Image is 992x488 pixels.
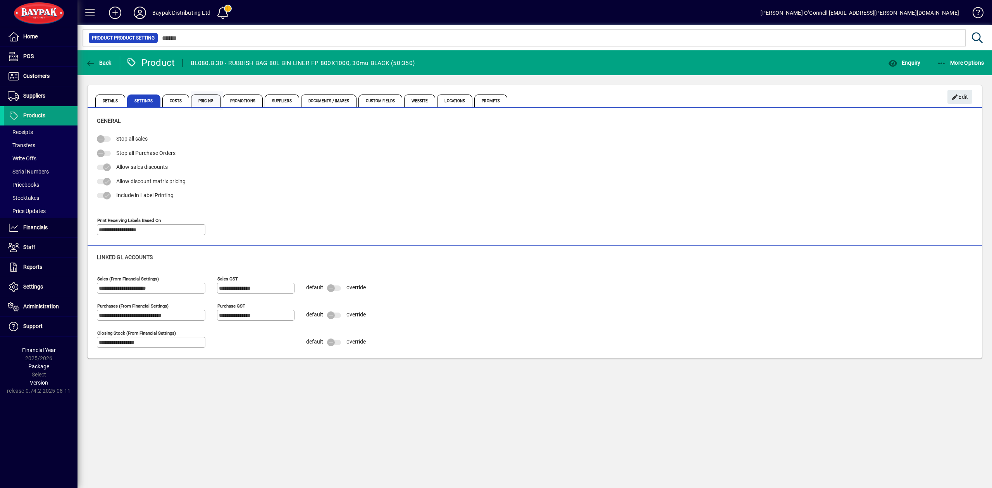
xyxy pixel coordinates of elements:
a: Pricebooks [4,178,77,191]
span: Custom Fields [358,95,402,107]
span: Allow discount matrix pricing [116,178,186,184]
span: override [346,339,366,345]
app-page-header-button: Back [77,56,120,70]
span: Serial Numbers [8,168,49,175]
mat-label: Purchases (from financial settings) [97,303,169,308]
span: Support [23,323,43,329]
span: Price Updates [8,208,46,214]
span: Details [95,95,125,107]
span: Back [86,60,112,66]
button: Edit [947,90,972,104]
a: Administration [4,297,77,316]
span: Edit [952,91,968,103]
span: Home [23,33,38,40]
button: Add [103,6,127,20]
span: override [346,284,366,290]
mat-label: Print Receiving Labels Based On [97,217,161,223]
span: Stop all Purchase Orders [116,150,176,156]
span: General [97,118,121,124]
button: More Options [935,56,986,70]
span: Pricebooks [8,182,39,188]
span: Product Product Setting [92,34,155,42]
a: POS [4,47,77,66]
div: Product [126,57,175,69]
span: Customers [23,73,50,79]
div: BL080.B.30 - RUBBISH BAG 80L BIN LINER FP 800X1000, 30mu BLACK (50:350) [191,57,415,69]
span: Transfers [8,142,35,148]
span: Enquiry [888,60,920,66]
a: Knowledge Base [967,2,982,27]
span: override [346,311,366,318]
span: Package [28,363,49,369]
span: Prompts [474,95,507,107]
mat-label: Sales (from financial settings) [97,276,159,281]
span: Include in Label Printing [116,192,174,198]
a: Price Updates [4,204,77,218]
span: Write Offs [8,155,36,162]
span: Locations [437,95,472,107]
span: Suppliers [23,93,45,99]
button: Enquiry [886,56,922,70]
span: Website [404,95,436,107]
mat-label: Sales GST [217,276,238,281]
span: Stop all sales [116,136,148,142]
span: Suppliers [265,95,299,107]
a: Customers [4,67,77,86]
a: Receipts [4,125,77,139]
div: Baypak Distributing Ltd [152,7,210,19]
button: Back [84,56,114,70]
mat-label: Closing stock (from financial settings) [97,330,176,335]
span: Financials [23,224,48,230]
span: default [306,311,323,318]
span: Reports [23,264,42,270]
mat-label: Purchase GST [217,303,245,308]
span: Version [30,380,48,386]
span: Allow sales discounts [116,164,168,170]
button: Profile [127,6,152,20]
span: Promotions [223,95,263,107]
span: default [306,339,323,345]
span: Pricing [191,95,221,107]
span: Documents / Images [301,95,357,107]
a: Suppliers [4,86,77,106]
a: Support [4,317,77,336]
a: Home [4,27,77,46]
span: Settings [23,284,43,290]
a: Staff [4,238,77,257]
a: Financials [4,218,77,237]
span: Administration [23,303,59,309]
span: Linked GL accounts [97,254,153,260]
span: Stocktakes [8,195,39,201]
a: Reports [4,258,77,277]
a: Write Offs [4,152,77,165]
span: Financial Year [22,347,56,353]
a: Serial Numbers [4,165,77,178]
span: Receipts [8,129,33,135]
span: Products [23,112,45,119]
span: Staff [23,244,35,250]
a: Transfers [4,139,77,152]
span: Costs [162,95,189,107]
a: Settings [4,277,77,297]
span: POS [23,53,34,59]
span: More Options [937,60,984,66]
a: Stocktakes [4,191,77,204]
span: Settings [127,95,160,107]
div: [PERSON_NAME] O''Connell [EMAIL_ADDRESS][PERSON_NAME][DOMAIN_NAME] [760,7,959,19]
span: default [306,284,323,290]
